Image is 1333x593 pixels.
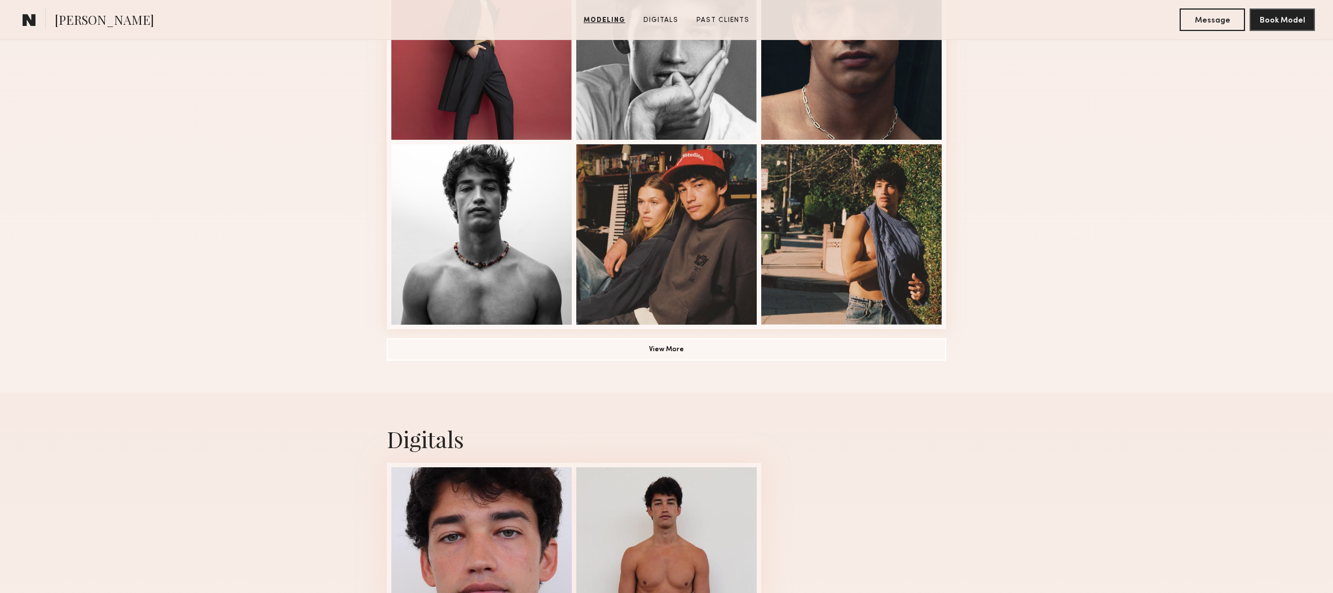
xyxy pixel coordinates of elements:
[387,424,946,454] div: Digitals
[579,15,630,25] a: Modeling
[639,15,683,25] a: Digitals
[55,11,154,31] span: [PERSON_NAME]
[387,338,946,361] button: View More
[1250,15,1315,24] a: Book Model
[1250,8,1315,31] button: Book Model
[692,15,754,25] a: Past Clients
[1180,8,1245,31] button: Message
